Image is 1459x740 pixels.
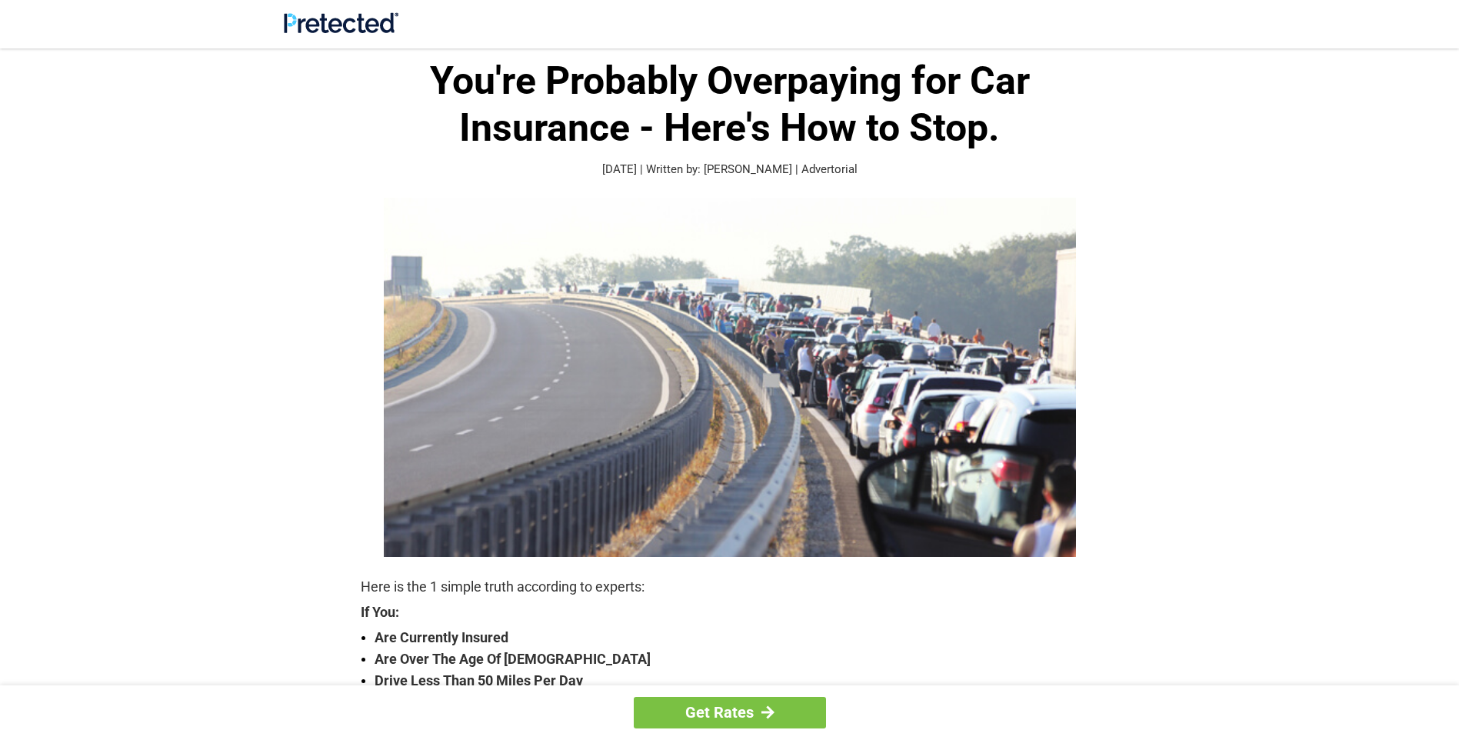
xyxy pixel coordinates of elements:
a: Site Logo [284,22,398,36]
p: Here is the 1 simple truth according to experts: [361,576,1099,598]
a: Get Rates [634,697,826,728]
p: [DATE] | Written by: [PERSON_NAME] | Advertorial [361,161,1099,178]
strong: Drive Less Than 50 Miles Per Day [375,670,1099,692]
h1: You're Probably Overpaying for Car Insurance - Here's How to Stop. [361,58,1099,152]
strong: If You: [361,605,1099,619]
strong: Are Currently Insured [375,627,1099,648]
img: Site Logo [284,12,398,33]
strong: Are Over The Age Of [DEMOGRAPHIC_DATA] [375,648,1099,670]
